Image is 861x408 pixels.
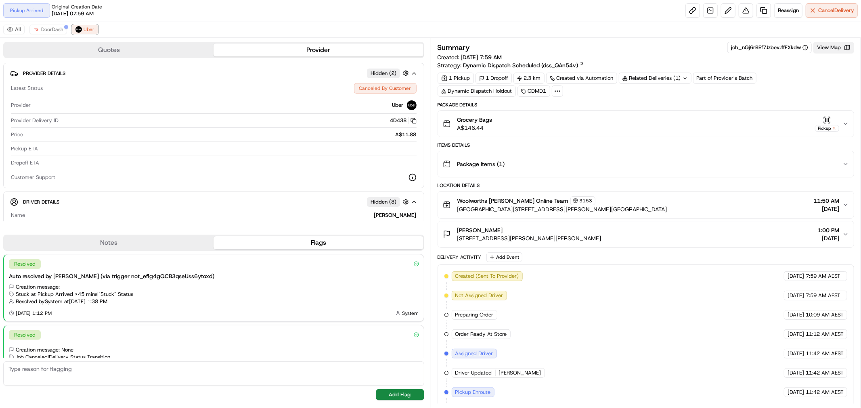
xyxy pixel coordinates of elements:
button: Provider [214,44,423,56]
span: [DATE] [788,292,804,299]
span: Reassign [778,7,799,14]
span: Created: [438,53,502,61]
span: Created (Sent To Provider) [455,273,519,280]
div: Delivery Activity [438,254,482,260]
span: [PERSON_NAME] [499,369,541,377]
span: [DATE] [788,350,804,357]
span: Uber [84,26,94,33]
span: Not Assigned Driver [455,292,503,299]
button: DoorDash [29,25,67,34]
span: 3153 [580,198,593,204]
button: Flags [214,236,423,249]
span: DoorDash [41,26,63,33]
img: uber-new-logo.jpeg [75,26,82,33]
button: CancelDelivery [806,3,858,18]
span: 11:42 AM AEST [806,389,844,396]
span: Order Ready At Store [455,331,507,338]
span: [PERSON_NAME] [457,226,503,234]
div: Strategy: [438,61,584,69]
button: job_nQj6rBEf7JzbevJffFXkdw [731,44,808,51]
button: Woolworths [PERSON_NAME] Online Team3153[GEOGRAPHIC_DATA][STREET_ADDRESS][PERSON_NAME][GEOGRAPHIC... [438,192,854,218]
span: 11:12 AM AEST [806,331,844,338]
span: [DATE] [788,331,804,338]
span: Driver Details [23,199,59,205]
span: [STREET_ADDRESS][PERSON_NAME][PERSON_NAME] [457,234,601,242]
span: [DATE] [817,234,839,242]
span: Creation message: None [16,346,73,354]
button: Reassign [774,3,802,18]
div: 1 Pickup [438,73,474,84]
div: Resolved [9,259,41,269]
a: Dynamic Dispatch Scheduled (dss_QAn54v) [463,61,584,69]
span: Stuck at Pickup Arrived >45 mins | "Stuck" Status [16,291,133,298]
span: [DATE] [788,273,804,280]
button: [PERSON_NAME][STREET_ADDRESS][PERSON_NAME][PERSON_NAME]1:00 PM[DATE] [438,221,854,247]
button: Uber [72,25,98,34]
button: Notes [4,236,214,249]
h3: Summary [438,44,470,51]
span: Hidden ( 8 ) [371,198,396,206]
button: Pickup [815,116,839,132]
span: Job Canceled | Delivery Status Transition [16,354,110,361]
span: Pickup ETA [11,145,38,152]
span: Assigned Driver [455,350,493,357]
span: Driver Updated [455,369,492,377]
span: [DATE] 07:59 AM [52,10,94,17]
span: 11:50 AM [813,197,839,205]
span: 7:59 AM AEST [806,292,840,299]
span: Provider Delivery ID [11,117,59,124]
span: at [DATE] 1:38 PM [64,298,107,305]
span: 11:42 AM AEST [806,350,844,357]
span: 7:59 AM AEST [806,273,840,280]
button: View Map [813,42,854,53]
span: [DATE] [813,205,839,213]
span: [DATE] 7:59 AM [461,54,502,61]
span: Package Items ( 1 ) [457,160,505,168]
div: Pickup [815,125,839,132]
button: All [3,25,25,34]
button: Driver DetailsHidden (8) [10,195,417,208]
button: Add Flag [376,389,424,400]
span: Price [11,131,23,138]
span: Original Creation Date [52,4,102,10]
div: Items Details [438,142,855,148]
span: Hidden ( 2 ) [371,70,396,77]
button: Hidden (2) [367,68,411,78]
div: [PERSON_NAME] [28,212,417,219]
span: A$11.88 [396,131,417,138]
span: Latest Status [11,85,43,92]
span: Preparing Order [455,311,494,318]
span: Cancel Delivery [818,7,854,14]
button: Package Items (1) [438,151,854,177]
div: Dynamic Dispatch Holdout [438,85,516,97]
span: Grocery Bags [457,116,492,124]
div: Resolved [9,330,41,340]
button: Provider DetailsHidden (2) [10,67,417,80]
span: [GEOGRAPHIC_DATA][STREET_ADDRESS][PERSON_NAME][GEOGRAPHIC_DATA] [457,205,667,213]
span: Creation message: [16,283,60,291]
div: CDMD1 [517,85,550,97]
span: Uber [392,102,404,109]
span: [DATE] [788,369,804,377]
button: Hidden (8) [367,197,411,207]
span: 10:09 AM AEST [806,311,844,318]
span: Woolworths [PERSON_NAME] Online Team [457,197,569,205]
img: uber-new-logo.jpeg [407,100,417,110]
span: Customer Support [11,174,55,181]
span: Dropoff ETA [11,159,39,167]
span: System [402,310,419,316]
button: 4D438 [390,117,417,124]
span: Provider Details [23,70,65,77]
span: Name [11,212,25,219]
span: Resolved by System [16,298,63,305]
span: [DATE] [788,311,804,318]
span: Dynamic Dispatch Scheduled (dss_QAn54v) [463,61,578,69]
span: [DATE] [788,389,804,396]
button: Add Event [486,252,522,262]
button: Grocery BagsA$146.44Pickup [438,111,854,137]
div: 2.3 km [513,73,545,84]
img: doordash_logo_v2.png [33,26,40,33]
div: Auto resolved by [PERSON_NAME] (via trigger not_efig4gQCB3qseUss6ytoxd) [9,272,419,280]
div: 1 Dropoff [476,73,512,84]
